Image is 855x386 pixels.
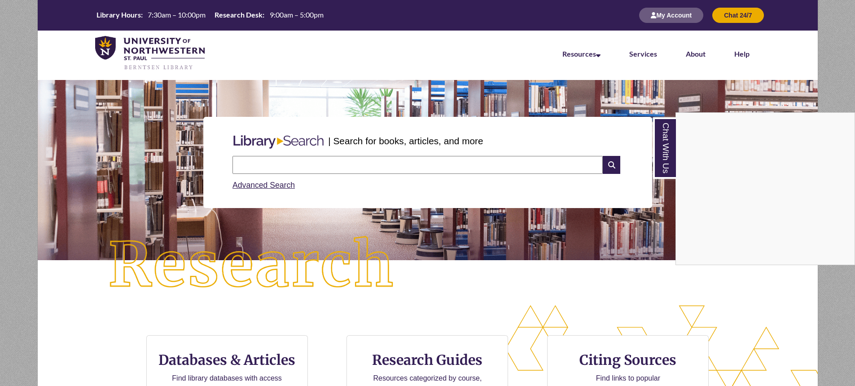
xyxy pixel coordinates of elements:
a: Chat With Us [653,117,676,179]
a: About [686,49,706,58]
div: Chat With Us [675,112,855,265]
a: Services [629,49,657,58]
a: Resources [562,49,601,58]
iframe: Chat Widget [676,113,855,265]
img: UNWSP Library Logo [95,36,205,71]
a: Help [734,49,750,58]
